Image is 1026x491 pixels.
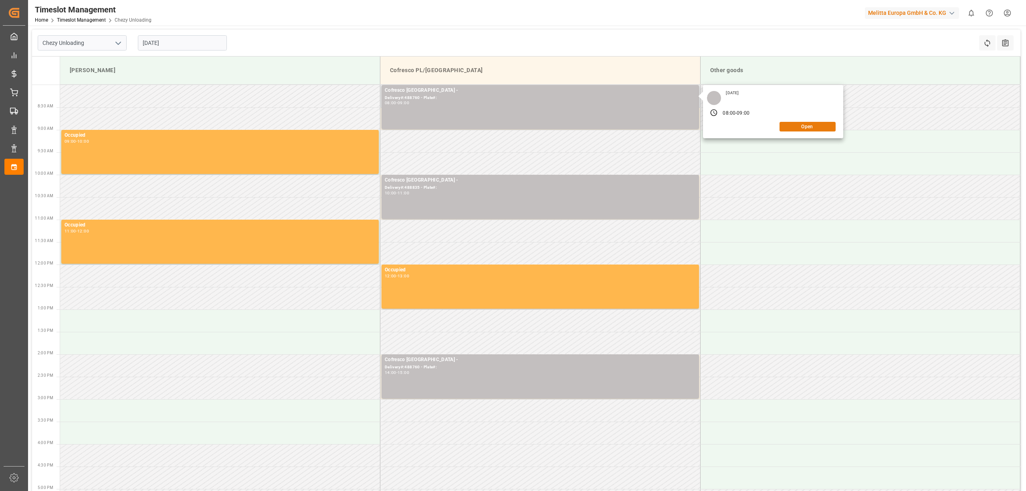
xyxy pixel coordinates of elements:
div: Occupied [385,266,696,274]
span: 10:30 AM [35,194,53,198]
div: 08:00 [385,101,396,105]
div: 12:00 [385,274,396,278]
div: Occupied [65,131,376,139]
div: 13:00 [398,274,409,278]
div: - [396,274,398,278]
div: Cofresco PL/[GEOGRAPHIC_DATA] [387,63,694,78]
button: show 0 new notifications [962,4,980,22]
span: 2:00 PM [38,351,53,355]
span: 5:00 PM [38,485,53,490]
input: Type to search/select [38,35,127,51]
button: Help Center [980,4,998,22]
div: - [396,191,398,195]
div: 10:00 [77,139,89,143]
div: Melitta Europa GmbH & Co. KG [865,7,959,19]
span: 1:30 PM [38,328,53,333]
span: 4:30 PM [38,463,53,467]
div: - [396,101,398,105]
div: Timeslot Management [35,4,151,16]
span: 3:30 PM [38,418,53,422]
div: 11:00 [398,191,409,195]
span: 4:00 PM [38,440,53,445]
span: 12:00 PM [35,261,53,265]
a: Timeslot Management [57,17,106,23]
div: Other goods [707,63,1014,78]
a: Home [35,17,48,23]
div: - [76,229,77,233]
div: - [735,110,737,117]
span: 10:00 AM [35,171,53,176]
div: Occupied [65,221,376,229]
div: [DATE] [723,90,741,96]
div: Cofresco [GEOGRAPHIC_DATA] - [385,356,696,364]
div: 12:00 [77,229,89,233]
div: - [396,371,398,374]
span: 9:30 AM [38,149,53,153]
div: Cofresco [GEOGRAPHIC_DATA] - [385,87,696,95]
div: 09:00 [65,139,76,143]
div: 09:00 [737,110,749,117]
div: [PERSON_NAME] [67,63,374,78]
button: Open [780,122,836,131]
span: 9:00 AM [38,126,53,131]
span: 1:00 PM [38,306,53,310]
input: DD.MM.YYYY [138,35,227,51]
span: 8:30 AM [38,104,53,108]
button: Melitta Europa GmbH & Co. KG [865,5,962,20]
div: Delivery#:488835 - Plate#: [385,184,696,191]
div: Cofresco [GEOGRAPHIC_DATA] - [385,176,696,184]
div: 14:00 [385,371,396,374]
div: - [76,139,77,143]
div: Delivery#:488760 - Plate#: [385,95,696,101]
span: 12:30 PM [35,283,53,288]
span: 3:00 PM [38,396,53,400]
button: open menu [112,37,124,49]
div: 15:00 [398,371,409,374]
div: 08:00 [723,110,735,117]
div: Delivery#:488760 - Plate#: [385,364,696,371]
div: 09:00 [398,101,409,105]
span: 11:30 AM [35,238,53,243]
span: 2:30 PM [38,373,53,378]
span: 11:00 AM [35,216,53,220]
div: 11:00 [65,229,76,233]
div: 10:00 [385,191,396,195]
